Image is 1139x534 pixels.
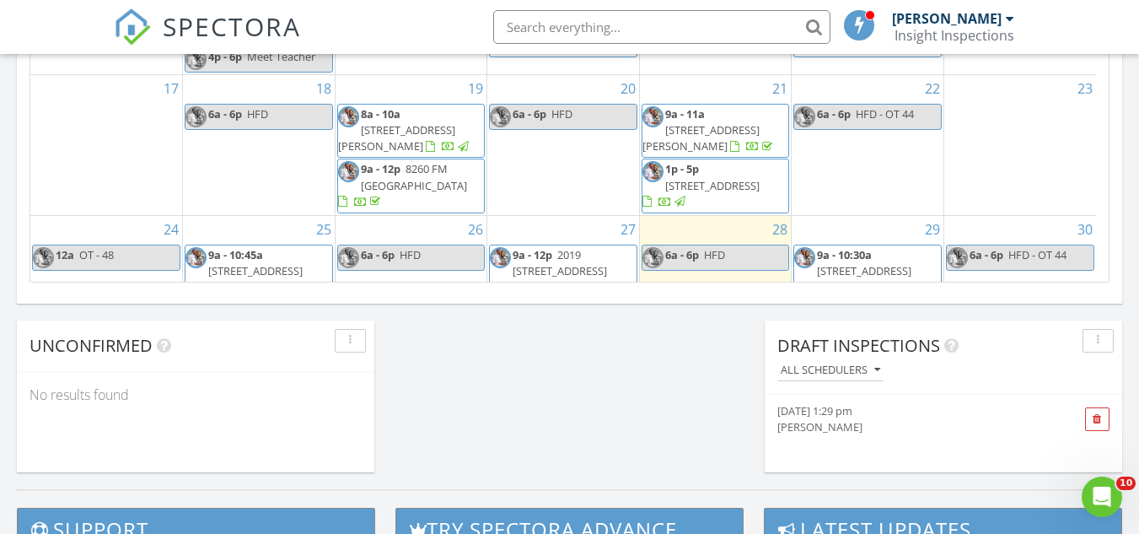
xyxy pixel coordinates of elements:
[794,263,911,294] span: [STREET_ADDRESS][PERSON_NAME]
[794,247,911,294] a: 9a - 10:30a [STREET_ADDRESS][PERSON_NAME]
[79,247,114,262] span: OT - 48
[642,106,664,127] img: capture2.jpg
[30,334,153,357] span: Unconfirmed
[487,215,640,372] td: Go to August 27, 2025
[335,215,487,372] td: Go to August 26, 2025
[160,75,182,102] a: Go to August 17, 2025
[513,247,552,262] span: 9a - 12p
[665,161,699,176] span: 1p - 5p
[335,74,487,215] td: Go to August 19, 2025
[921,75,943,102] a: Go to August 22, 2025
[185,263,303,294] span: [STREET_ADDRESS][PERSON_NAME]
[513,106,546,121] span: 6a - 6p
[487,74,640,215] td: Go to August 20, 2025
[947,247,968,268] img: capture2.jpg
[665,106,705,121] span: 9a - 11a
[493,10,830,44] input: Search everything...
[183,74,336,215] td: Go to August 18, 2025
[642,106,776,154] a: 9a - 11a [STREET_ADDRESS][PERSON_NAME]
[1082,477,1122,517] iframe: Intercom live chat
[1116,477,1136,490] span: 10
[777,403,1054,419] div: [DATE] 1:29 pm
[943,74,1096,215] td: Go to August 23, 2025
[551,106,572,121] span: HFD
[30,74,183,215] td: Go to August 17, 2025
[361,106,400,121] span: 8a - 10a
[665,247,699,262] span: 6a - 6p
[338,161,467,208] a: 9a - 12p 8260 FM [GEOGRAPHIC_DATA]
[361,161,400,176] span: 9a - 12p
[337,104,486,159] a: 8a - 10a [STREET_ADDRESS][PERSON_NAME]
[490,247,511,268] img: capture2.jpg
[465,75,486,102] a: Go to August 19, 2025
[617,75,639,102] a: Go to August 20, 2025
[777,359,884,382] button: All schedulers
[777,334,940,357] span: Draft Inspections
[337,159,486,213] a: 9a - 12p 8260 FM [GEOGRAPHIC_DATA]
[769,216,791,243] a: Go to August 28, 2025
[642,122,760,154] span: [STREET_ADDRESS][PERSON_NAME]
[970,247,1003,262] span: 6a - 6p
[704,247,725,262] span: HFD
[208,49,242,64] span: 4p - 6p
[400,247,421,262] span: HFD
[313,75,335,102] a: Go to August 18, 2025
[642,247,664,268] img: capture2.jpg
[114,23,301,58] a: SPECTORA
[33,247,54,268] img: capture2.jpg
[639,74,792,215] td: Go to August 21, 2025
[639,215,792,372] td: Go to August 28, 2025
[490,247,607,294] a: 9a - 12p 2019 [STREET_ADDRESS]
[338,106,359,127] img: capture2.jpg
[185,106,207,127] img: capture2.jpg
[30,215,183,372] td: Go to August 24, 2025
[769,75,791,102] a: Go to August 21, 2025
[817,106,851,121] span: 6a - 6p
[338,106,471,154] a: 8a - 10a [STREET_ADDRESS][PERSON_NAME]
[56,247,74,262] span: 12a
[208,106,242,121] span: 6a - 6p
[794,106,815,127] img: capture2.jpg
[490,106,511,127] img: capture2.jpg
[114,8,151,46] img: The Best Home Inspection Software - Spectora
[163,8,301,44] span: SPECTORA
[792,74,944,215] td: Go to August 22, 2025
[160,216,182,243] a: Go to August 24, 2025
[1074,216,1096,243] a: Go to August 30, 2025
[338,161,359,182] img: capture2.jpg
[185,247,207,268] img: capture2.jpg
[856,106,914,121] span: HFD - OT 44
[943,215,1096,372] td: Go to August 30, 2025
[185,245,333,299] a: 9a - 10:45a [STREET_ADDRESS][PERSON_NAME]
[489,245,637,299] a: 9a - 12p 2019 [STREET_ADDRESS]
[313,216,335,243] a: Go to August 25, 2025
[247,49,315,64] span: Meet Teacher
[792,215,944,372] td: Go to August 29, 2025
[793,245,942,299] a: 9a - 10:30a [STREET_ADDRESS][PERSON_NAME]
[1074,75,1096,102] a: Go to August 23, 2025
[817,247,872,262] span: 9a - 10:30a
[208,247,263,262] span: 9a - 10:45a
[642,159,790,213] a: 1p - 5p [STREET_ADDRESS]
[892,10,1002,27] div: [PERSON_NAME]
[642,161,760,208] a: 1p - 5p [STREET_ADDRESS]
[665,178,760,193] span: [STREET_ADDRESS]
[794,247,815,268] img: capture2.jpg
[921,216,943,243] a: Go to August 29, 2025
[513,247,607,278] span: 2019 [STREET_ADDRESS]
[465,216,486,243] a: Go to August 26, 2025
[338,122,455,154] span: [STREET_ADDRESS][PERSON_NAME]
[777,419,1054,435] div: [PERSON_NAME]
[642,161,664,182] img: capture2.jpg
[642,104,790,159] a: 9a - 11a [STREET_ADDRESS][PERSON_NAME]
[895,27,1014,44] div: Insight Inspections
[185,247,319,294] a: 9a - 10:45a [STREET_ADDRESS][PERSON_NAME]
[777,403,1054,435] a: [DATE] 1:29 pm [PERSON_NAME]
[617,216,639,243] a: Go to August 27, 2025
[338,247,359,268] img: capture2.jpg
[361,247,395,262] span: 6a - 6p
[781,364,880,376] div: All schedulers
[1008,247,1066,262] span: HFD - OT 44
[183,215,336,372] td: Go to August 25, 2025
[361,161,467,192] span: 8260 FM [GEOGRAPHIC_DATA]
